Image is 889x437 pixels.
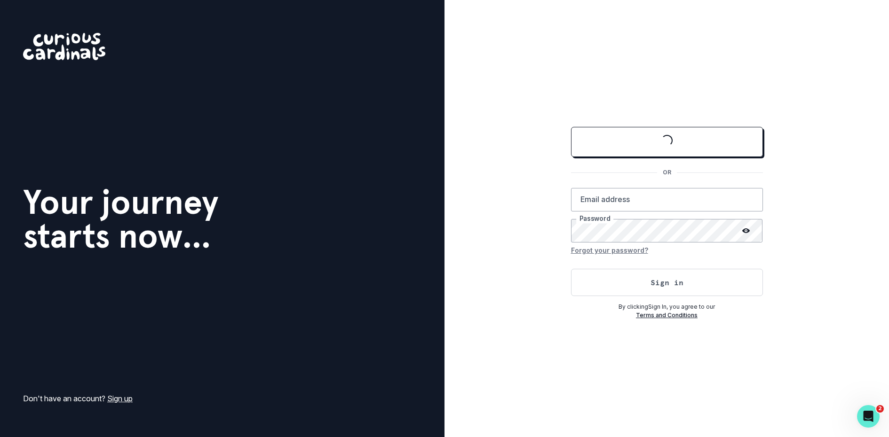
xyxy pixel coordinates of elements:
[571,303,763,311] p: By clicking Sign In , you agree to our
[107,394,133,403] a: Sign up
[571,127,763,157] button: Sign in with Google (GSuite)
[857,405,880,428] iframe: Intercom live chat
[23,185,219,253] h1: Your journey starts now...
[23,33,105,60] img: Curious Cardinals Logo
[571,269,763,296] button: Sign in
[23,393,133,404] p: Don't have an account?
[636,312,698,319] a: Terms and Conditions
[876,405,884,413] span: 2
[571,242,648,258] button: Forgot your password?
[657,168,677,177] p: OR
